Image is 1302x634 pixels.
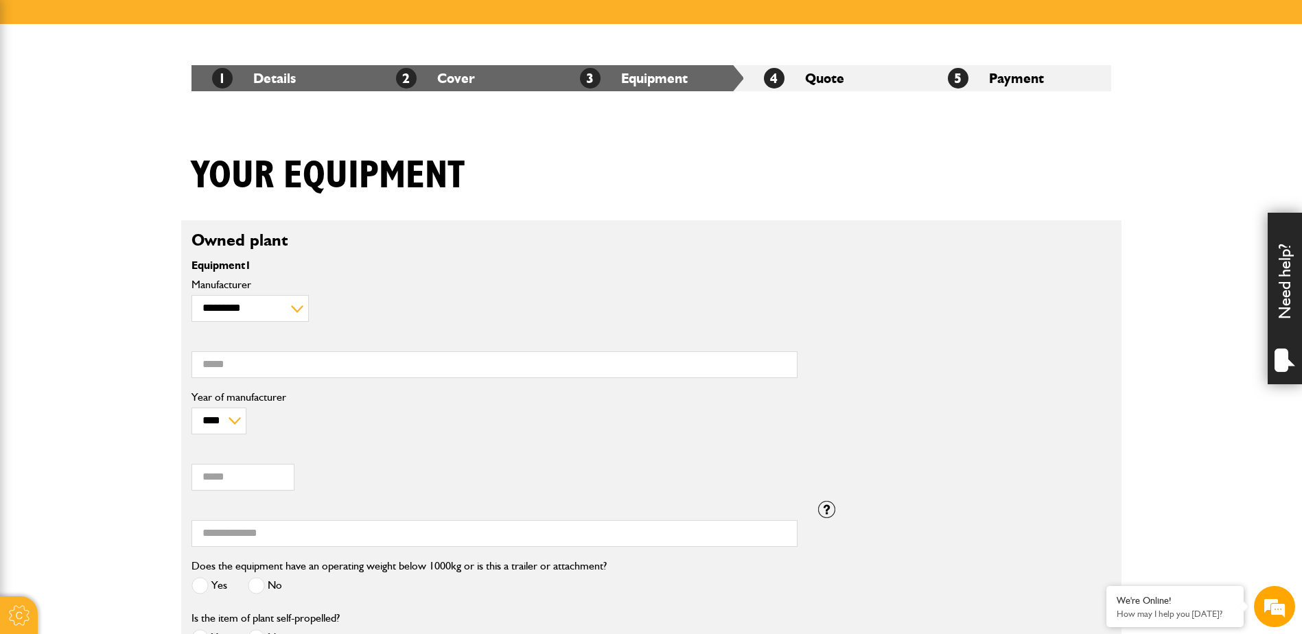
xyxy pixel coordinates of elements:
a: 1Details [212,70,296,86]
span: 1 [212,68,233,89]
h1: Your equipment [191,153,465,199]
div: Need help? [1268,213,1302,384]
li: Payment [927,65,1111,91]
label: Year of manufacturer [191,392,798,403]
label: No [248,577,282,594]
span: 3 [580,68,601,89]
span: 2 [396,68,417,89]
span: 1 [245,259,251,272]
span: 5 [948,68,968,89]
label: Yes [191,577,227,594]
li: Equipment [559,65,743,91]
h2: Owned plant [191,231,1111,250]
a: 2Cover [396,70,475,86]
span: 4 [764,68,784,89]
label: Manufacturer [191,279,798,290]
div: We're Online! [1117,595,1233,607]
p: Equipment [191,260,798,271]
p: How may I help you today? [1117,609,1233,619]
li: Quote [743,65,927,91]
label: Is the item of plant self-propelled? [191,613,340,624]
label: Does the equipment have an operating weight below 1000kg or is this a trailer or attachment? [191,561,607,572]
